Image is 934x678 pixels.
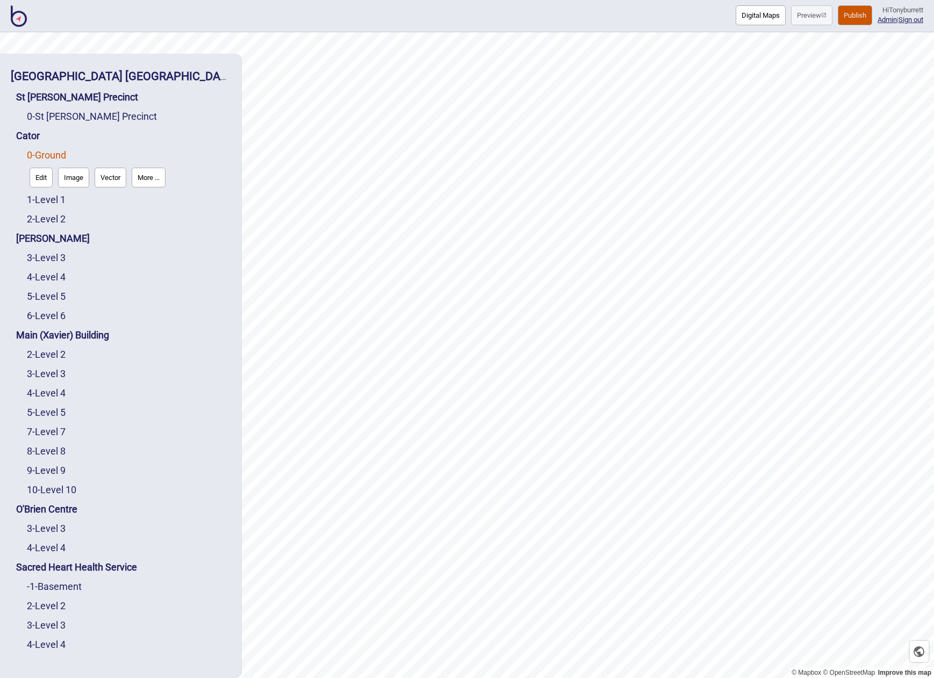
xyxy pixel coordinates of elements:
a: Vector [92,165,129,190]
a: More ... [129,165,168,190]
div: St Vincent's Precinct [16,88,231,107]
a: 3-Level 3 [27,619,66,631]
a: 4-Level 4 [27,387,66,399]
a: 7-Level 7 [27,426,66,437]
div: Level 5 [27,403,231,422]
div: Level 3 [27,616,231,635]
a: [PERSON_NAME] [16,233,90,244]
button: Image [58,168,89,187]
div: Level 9 [27,461,231,480]
a: 1-Level 1 [27,194,66,205]
a: 4-Level 4 [27,271,66,283]
div: Level 5 [27,287,231,306]
button: Preview [791,5,832,25]
div: Level 2 [27,596,231,616]
div: Basement [27,577,231,596]
button: Sign out [899,16,923,24]
div: Level 3 [27,248,231,268]
div: Ground [27,146,231,190]
a: 3-Level 3 [27,523,66,534]
div: Level 3 [27,519,231,538]
a: 0-Ground [27,149,66,161]
a: [GEOGRAPHIC_DATA] [GEOGRAPHIC_DATA] [11,69,237,83]
a: Cator [16,130,40,141]
a: 3-Level 3 [27,368,66,379]
a: O'Brien Centre [16,503,77,515]
button: Digital Maps [736,5,786,25]
div: Level 10 [27,480,231,500]
a: 2-Level 2 [27,349,66,360]
div: Sacred Heart Health Service [16,558,231,577]
div: Level 6 [27,306,231,326]
div: Level 4 [27,635,231,654]
a: 2-Level 2 [27,213,66,225]
button: Publish [838,5,872,25]
a: Map feedback [878,669,931,676]
img: BindiMaps CMS [11,5,27,27]
a: 10-Level 10 [27,484,76,495]
div: Level 4 [27,268,231,287]
a: 5-Level 5 [27,407,66,418]
div: Level 4 [27,538,231,558]
a: 6-Level 6 [27,310,66,321]
div: De Lacy [16,229,231,248]
div: St Vincent's Public Hospital Sydney [11,64,231,88]
a: St [PERSON_NAME] Precinct [16,91,138,103]
a: 5-Level 5 [27,291,66,302]
a: 8-Level 8 [27,445,66,457]
div: Level 1 [27,190,231,210]
a: 9-Level 9 [27,465,66,476]
div: Cator [16,126,231,146]
a: Image [55,165,92,190]
a: 4-Level 4 [27,542,66,553]
div: O'Brien Centre [16,500,231,519]
div: Hi Tonyburrett [878,5,923,15]
a: Admin [878,16,897,24]
a: Sacred Heart Health Service [16,561,137,573]
div: Level 8 [27,442,231,461]
div: Level 2 [27,345,231,364]
button: Vector [95,168,126,187]
a: 0-St [PERSON_NAME] Precinct [27,111,157,122]
a: Previewpreview [791,5,832,25]
div: Level 4 [27,384,231,403]
span: | [878,16,899,24]
a: -1-Basement [27,581,82,592]
a: 4-Level 4 [27,639,66,650]
a: Edit [27,165,55,190]
div: Main (Xavier) Building [16,326,231,345]
a: Main (Xavier) Building [16,329,109,341]
div: Level 7 [27,422,231,442]
a: 2-Level 2 [27,600,66,611]
button: Edit [30,168,53,187]
div: Level 2 [27,210,231,229]
div: St Vincent's Precinct [27,107,231,126]
a: OpenStreetMap [823,669,875,676]
img: preview [821,12,827,18]
a: 3-Level 3 [27,252,66,263]
div: Level 3 [27,364,231,384]
button: More ... [132,168,166,187]
a: Mapbox [792,669,821,676]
